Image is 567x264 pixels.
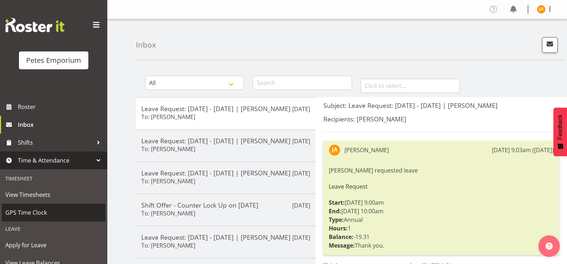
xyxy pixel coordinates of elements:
[2,236,106,254] a: Apply for Leave
[329,224,348,232] strong: Hours:
[329,233,353,241] strong: Balance:
[329,144,340,156] img: jeseryl-armstrong10788.jpg
[323,115,559,123] h5: Recipients: [PERSON_NAME]
[557,115,563,140] span: Feedback
[344,146,389,154] div: [PERSON_NAME]
[329,216,344,224] strong: Type:
[136,41,156,49] h4: Inbox
[18,119,104,130] span: Inbox
[5,18,64,32] img: Rosterit website logo
[141,105,310,113] h5: Leave Request: [DATE] - [DATE] | [PERSON_NAME]
[329,183,554,190] h6: Leave Request
[329,199,345,206] strong: Start:
[361,79,460,93] input: Click to select...
[18,137,93,148] span: Shifts
[141,113,195,120] h6: To: [PERSON_NAME]
[2,221,106,236] div: Leave
[323,101,559,109] h5: Subject: Leave Request: [DATE] - [DATE] | [PERSON_NAME]
[2,204,106,221] a: GPS Time Clock
[292,169,310,178] p: [DATE]
[546,243,553,250] img: help-xxl-2.png
[329,207,341,215] strong: End:
[141,201,310,209] h5: Shift Offer - Counter Lock Up on [DATE]
[553,108,567,156] button: Feedback - Show survey
[141,145,195,153] h6: To: [PERSON_NAME]
[537,5,546,14] img: jeseryl-armstrong10788.jpg
[18,101,104,112] span: Roster
[253,76,352,90] input: Search
[141,210,195,217] h6: To: [PERSON_NAME]
[329,241,355,249] strong: Message:
[5,189,102,200] span: View Timesheets
[5,207,102,218] span: GPS Time Clock
[2,171,106,186] div: Timesheet
[141,233,310,241] h5: Leave Request: [DATE] - [DATE] | [PERSON_NAME]
[292,105,310,113] p: [DATE]
[292,137,310,145] p: [DATE]
[329,164,554,251] div: [PERSON_NAME] requested leave [DATE] 9:00am [DATE] 10:00am Annual 1 -19.31 Thank you.
[141,178,195,185] h6: To: [PERSON_NAME]
[18,155,93,166] span: Time & Attendance
[141,137,310,145] h5: Leave Request: [DATE] - [DATE] | [PERSON_NAME]
[26,55,81,66] div: Petes Emporium
[141,169,310,177] h5: Leave Request: [DATE] - [DATE] | [PERSON_NAME]
[141,242,195,249] h6: To: [PERSON_NAME]
[292,201,310,210] p: [DATE]
[5,240,102,250] span: Apply for Leave
[2,186,106,204] a: View Timesheets
[292,233,310,242] p: [DATE]
[492,146,554,154] div: [DATE] 9:03am ([DATE])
